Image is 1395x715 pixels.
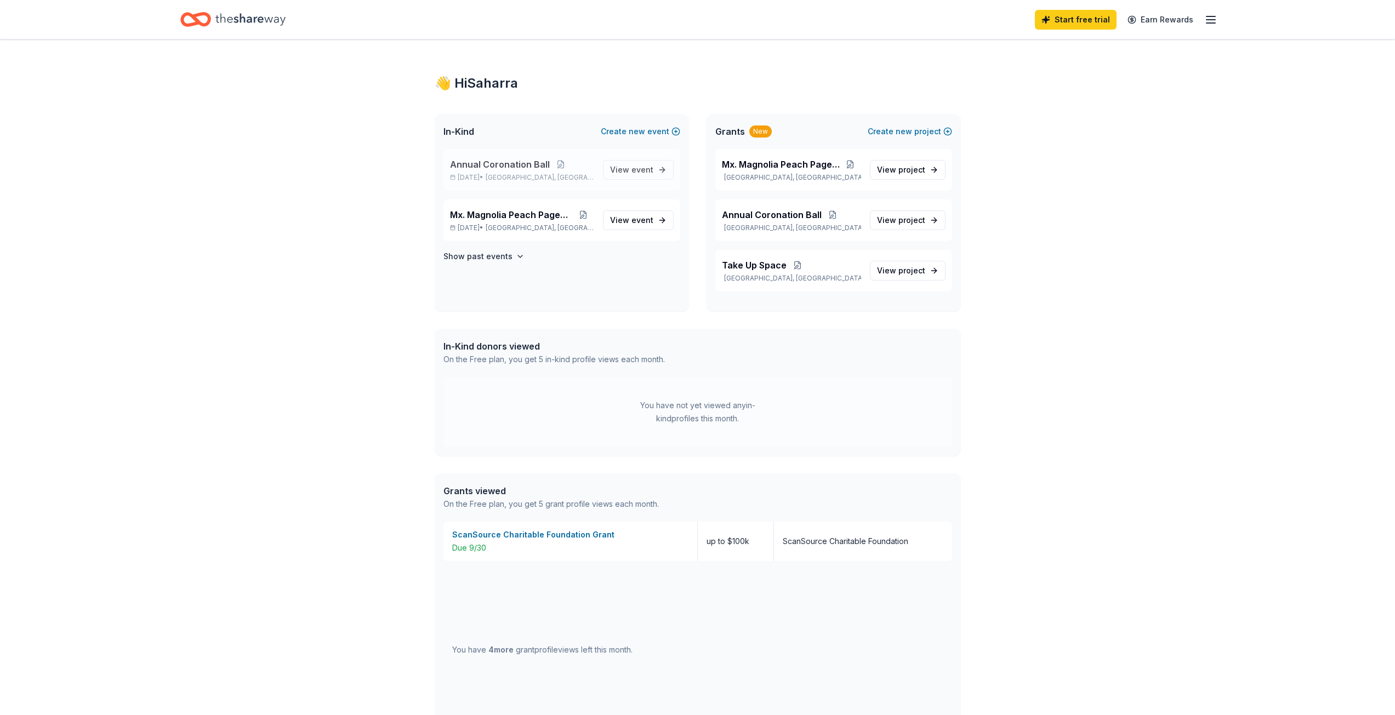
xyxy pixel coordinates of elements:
[631,215,653,225] span: event
[877,214,925,227] span: View
[629,399,766,425] div: You have not yet viewed any in-kind profiles this month.
[452,541,688,554] div: Due 9/30
[698,522,774,561] div: up to $100k
[722,224,861,232] p: [GEOGRAPHIC_DATA], [GEOGRAPHIC_DATA]
[898,165,925,174] span: project
[722,208,822,221] span: Annual Coronation Ball
[749,125,772,138] div: New
[180,7,286,32] a: Home
[443,340,665,353] div: In-Kind donors viewed
[443,497,659,511] div: On the Free plan, you get 5 grant profile views each month.
[631,165,653,174] span: event
[629,125,645,138] span: new
[452,643,633,656] div: You have grant profile views left this month.
[486,224,594,232] span: [GEOGRAPHIC_DATA], [GEOGRAPHIC_DATA]
[443,484,659,497] div: Grants viewed
[603,210,674,230] a: View event
[450,224,594,232] p: [DATE] •
[877,163,925,176] span: View
[1035,10,1117,30] a: Start free trial
[601,125,680,138] button: Createnewevent
[450,173,594,182] p: [DATE] •
[870,261,946,281] a: View project
[435,75,961,92] div: 👋 Hi Saharra
[603,160,674,180] a: View event
[488,645,514,654] span: 4 more
[452,528,688,541] div: ScanSource Charitable Foundation Grant
[896,125,912,138] span: new
[1121,10,1200,30] a: Earn Rewards
[868,125,952,138] button: Createnewproject
[443,250,513,263] h4: Show past events
[610,163,653,176] span: View
[722,274,861,283] p: [GEOGRAPHIC_DATA], [GEOGRAPHIC_DATA]
[610,214,653,227] span: View
[722,259,787,272] span: Take Up Space
[450,208,573,221] span: Mx. Magnolia Peach Pageant
[870,160,946,180] a: View project
[877,264,925,277] span: View
[486,173,594,182] span: [GEOGRAPHIC_DATA], [GEOGRAPHIC_DATA]
[722,158,840,171] span: Mx. Magnolia Peach Pageant
[715,125,745,138] span: Grants
[722,173,861,182] p: [GEOGRAPHIC_DATA], [GEOGRAPHIC_DATA]
[870,210,946,230] a: View project
[783,535,908,548] div: ScanSource Charitable Foundation
[898,266,925,275] span: project
[443,353,665,366] div: On the Free plan, you get 5 in-kind profile views each month.
[898,215,925,225] span: project
[443,250,525,263] button: Show past events
[443,125,474,138] span: In-Kind
[450,158,550,171] span: Annual Coronation Ball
